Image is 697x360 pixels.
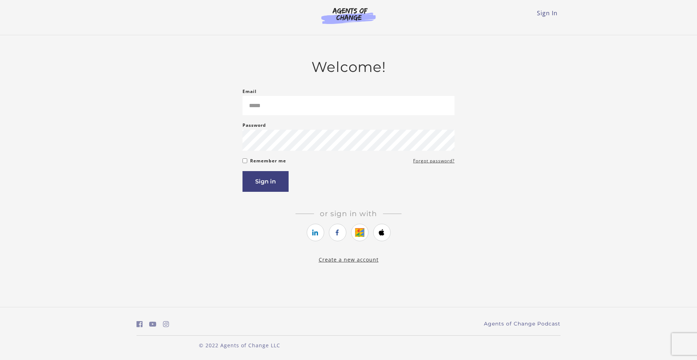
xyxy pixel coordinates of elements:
[136,321,143,328] i: https://www.facebook.com/groups/aswbtestprep (Open in a new window)
[163,321,169,328] i: https://www.instagram.com/agentsofchangeprep/ (Open in a new window)
[242,87,257,96] label: Email
[484,320,561,328] a: Agents of Change Podcast
[314,209,383,218] span: Or sign in with
[314,7,383,24] img: Agents of Change Logo
[537,9,558,17] a: Sign In
[413,157,455,165] a: Forgot password?
[149,321,156,328] i: https://www.youtube.com/c/AgentsofChangeTestPrepbyMeaganMitchell (Open in a new window)
[242,121,266,130] label: Password
[163,319,169,329] a: https://www.instagram.com/agentsofchangeprep/ (Open in a new window)
[250,157,286,165] label: Remember me
[149,319,156,329] a: https://www.youtube.com/c/AgentsofChangeTestPrepbyMeaganMitchell (Open in a new window)
[242,171,289,192] button: Sign in
[329,224,346,241] a: https://courses.thinkific.com/users/auth/facebook?ss%5Breferral%5D=&ss%5Buser_return_to%5D=&ss%5B...
[373,224,391,241] a: https://courses.thinkific.com/users/auth/apple?ss%5Breferral%5D=&ss%5Buser_return_to%5D=&ss%5Bvis...
[307,224,324,241] a: https://courses.thinkific.com/users/auth/linkedin?ss%5Breferral%5D=&ss%5Buser_return_to%5D=&ss%5B...
[351,224,368,241] a: https://courses.thinkific.com/users/auth/google?ss%5Breferral%5D=&ss%5Buser_return_to%5D=&ss%5Bvi...
[136,319,143,329] a: https://www.facebook.com/groups/aswbtestprep (Open in a new window)
[319,256,379,263] a: Create a new account
[136,341,343,349] p: © 2022 Agents of Change LLC
[242,58,455,76] h2: Welcome!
